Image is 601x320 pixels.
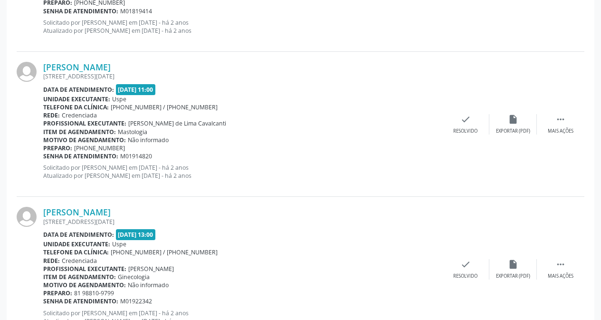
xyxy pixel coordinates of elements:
span: [PHONE_NUMBER] [74,144,125,152]
div: [STREET_ADDRESS][DATE] [43,218,442,226]
span: 81 98810-9799 [74,289,114,297]
span: [PHONE_NUMBER] / [PHONE_NUMBER] [111,103,218,111]
i: insert_drive_file [508,114,518,125]
span: M01922342 [120,297,152,305]
b: Senha de atendimento: [43,152,118,160]
span: [DATE] 11:00 [116,84,156,95]
b: Unidade executante: [43,95,110,103]
span: [DATE] 13:00 [116,229,156,240]
b: Telefone da clínica: [43,248,109,256]
span: Não informado [128,136,169,144]
b: Data de atendimento: [43,86,114,94]
b: Motivo de agendamento: [43,136,126,144]
b: Senha de atendimento: [43,7,118,15]
i:  [555,114,566,125]
div: Mais ações [548,273,573,280]
div: Mais ações [548,128,573,135]
i: check [460,114,471,125]
b: Profissional executante: [43,119,126,127]
div: [STREET_ADDRESS][DATE] [43,72,442,80]
b: Unidade executante: [43,240,110,248]
b: Telefone da clínica: [43,103,109,111]
b: Item de agendamento: [43,273,116,281]
i:  [555,259,566,270]
p: Solicitado por [PERSON_NAME] em [DATE] - há 2 anos Atualizado por [PERSON_NAME] em [DATE] - há 2 ... [43,19,442,35]
span: [PHONE_NUMBER] / [PHONE_NUMBER] [111,248,218,256]
span: Uspe [112,95,126,103]
img: img [17,62,37,82]
span: Credenciada [62,257,97,265]
i: insert_drive_file [508,259,518,270]
a: [PERSON_NAME] [43,207,111,217]
div: Resolvido [453,128,477,135]
div: Exportar (PDF) [496,128,530,135]
span: M01914820 [120,152,152,160]
a: [PERSON_NAME] [43,62,111,72]
b: Rede: [43,111,60,119]
div: Exportar (PDF) [496,273,530,280]
b: Preparo: [43,289,72,297]
span: Não informado [128,281,169,289]
b: Senha de atendimento: [43,297,118,305]
b: Preparo: [43,144,72,152]
b: Motivo de agendamento: [43,281,126,289]
div: Resolvido [453,273,477,280]
b: Profissional executante: [43,265,126,273]
span: Mastologia [118,128,147,136]
span: [PERSON_NAME] de Lima Cavalcanti [128,119,226,127]
span: Credenciada [62,111,97,119]
b: Rede: [43,257,60,265]
i: check [460,259,471,270]
span: [PERSON_NAME] [128,265,174,273]
img: img [17,207,37,227]
span: M01819414 [120,7,152,15]
b: Data de atendimento: [43,231,114,239]
p: Solicitado por [PERSON_NAME] em [DATE] - há 2 anos Atualizado por [PERSON_NAME] em [DATE] - há 2 ... [43,164,442,180]
span: Ginecologia [118,273,150,281]
span: Uspe [112,240,126,248]
b: Item de agendamento: [43,128,116,136]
